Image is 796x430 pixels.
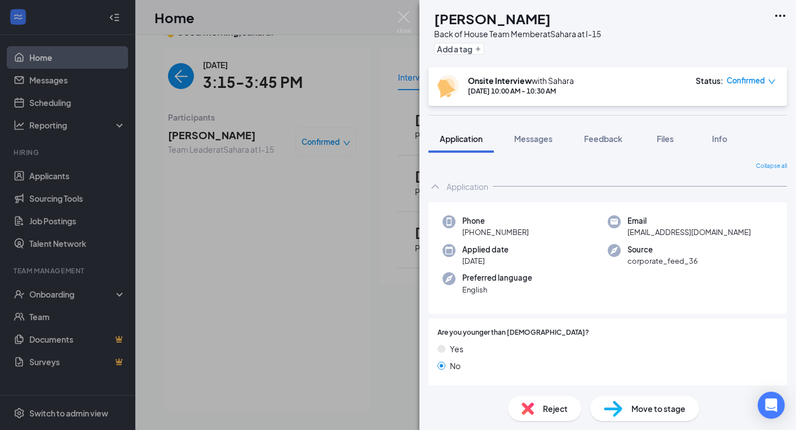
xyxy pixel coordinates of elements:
[462,244,508,255] span: Applied date
[462,284,532,295] span: English
[758,392,785,419] div: Open Intercom Messenger
[446,181,488,192] div: Application
[696,75,723,86] div: Status :
[434,28,601,39] div: Back of House Team Member at Sahara at I-15
[657,134,674,144] span: Files
[584,134,622,144] span: Feedback
[440,134,483,144] span: Application
[727,75,765,86] span: Confirmed
[437,327,589,338] span: Are you younger than [DEMOGRAPHIC_DATA]?
[627,244,698,255] span: Source
[468,76,532,86] b: Onsite Interview
[450,360,461,372] span: No
[543,402,568,415] span: Reject
[468,75,574,86] div: with Sahara
[768,78,776,86] span: down
[773,9,787,23] svg: Ellipses
[627,227,751,238] span: [EMAIL_ADDRESS][DOMAIN_NAME]
[462,227,529,238] span: [PHONE_NUMBER]
[462,255,508,267] span: [DATE]
[514,134,552,144] span: Messages
[756,162,787,171] span: Collapse all
[475,46,481,52] svg: Plus
[627,255,698,267] span: corporate_feed_36
[462,272,532,283] span: Preferred language
[468,86,574,96] div: [DATE] 10:00 AM - 10:30 AM
[631,402,686,415] span: Move to stage
[450,343,463,355] span: Yes
[627,215,751,227] span: Email
[434,9,551,28] h1: [PERSON_NAME]
[712,134,727,144] span: Info
[434,43,484,55] button: PlusAdd a tag
[462,215,529,227] span: Phone
[428,180,442,193] svg: ChevronUp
